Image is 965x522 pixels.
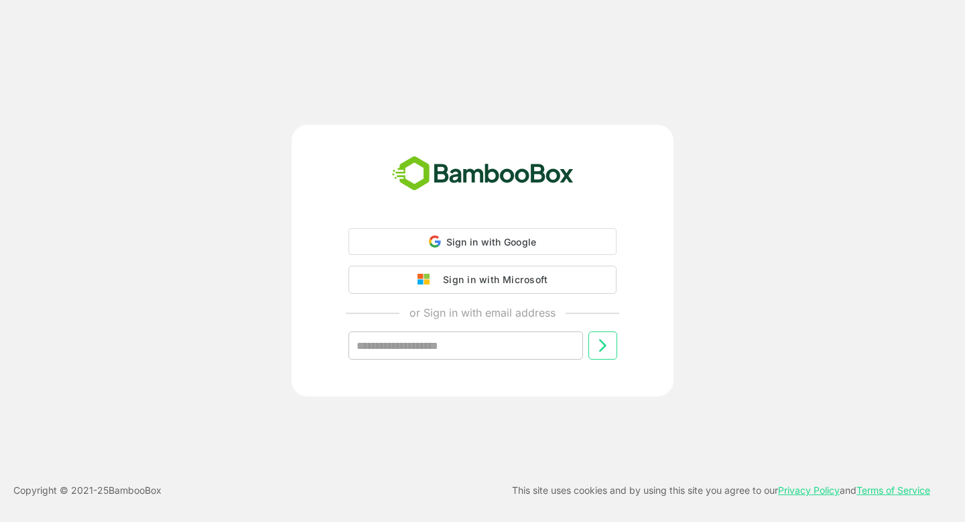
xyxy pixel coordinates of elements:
[342,254,623,283] iframe: Sign in with Google Button
[778,484,840,496] a: Privacy Policy
[446,236,537,248] span: Sign in with Google
[13,482,162,499] p: Copyright © 2021- 25 BambooBox
[512,482,930,499] p: This site uses cookies and by using this site you agree to our and
[409,305,556,321] p: or Sign in with email address
[856,484,930,496] a: Terms of Service
[348,228,617,255] div: Sign in with Google
[385,152,581,196] img: bamboobox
